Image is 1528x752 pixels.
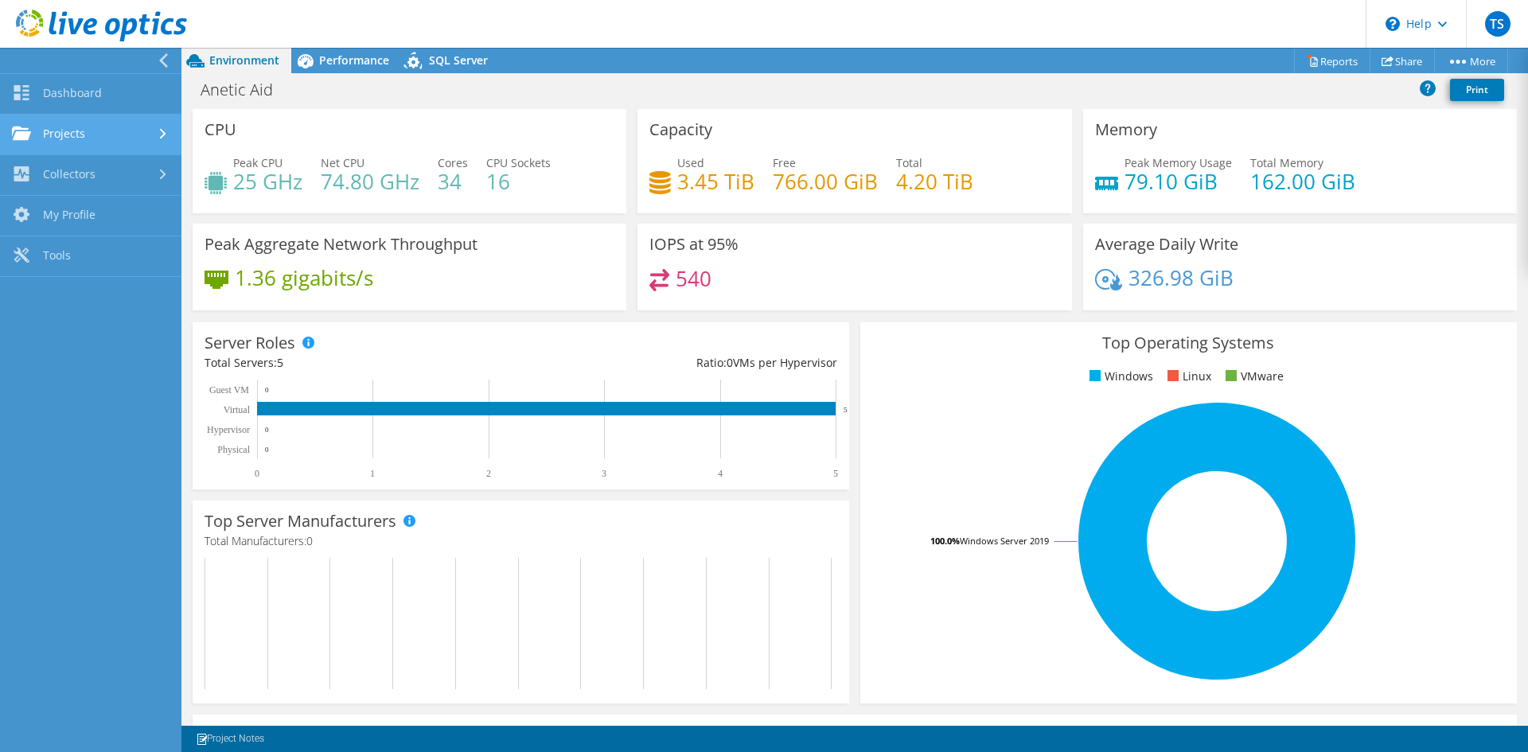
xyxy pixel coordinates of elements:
span: 0 [306,533,313,548]
li: VMware [1222,368,1284,385]
text: Guest VM [209,384,249,395]
text: 5 [844,406,848,414]
text: 4 [718,468,723,479]
h3: IOPS at 95% [649,236,739,253]
text: 5 [833,468,838,479]
h4: 162.00 GiB [1250,173,1355,190]
h4: 25 GHz [233,173,302,190]
span: Net CPU [321,155,364,170]
h4: 766.00 GiB [773,173,878,190]
h4: 326.98 GiB [1128,269,1234,286]
h4: Total Manufacturers: [205,532,837,550]
text: 3 [602,468,606,479]
a: Project Notes [185,729,275,749]
text: Virtual [224,404,251,415]
h3: Top Operating Systems [872,334,1505,352]
h4: 74.80 GHz [321,173,419,190]
span: Total [896,155,922,170]
span: Total Memory [1250,155,1323,170]
text: 0 [265,446,269,454]
span: Free [773,155,796,170]
h4: 34 [438,173,468,190]
h3: Server Roles [205,334,295,352]
h4: 1.36 gigabits/s [235,269,373,286]
a: Print [1450,79,1504,101]
span: Environment [209,53,279,68]
span: Cores [438,155,468,170]
text: 2 [486,468,491,479]
a: More [1434,49,1508,73]
span: Used [677,155,704,170]
text: 0 [265,426,269,434]
h3: Average Daily Write [1095,236,1238,253]
h3: Peak Aggregate Network Throughput [205,236,477,253]
span: Performance [319,53,389,68]
h4: 3.45 TiB [677,173,754,190]
li: Linux [1164,368,1211,385]
h4: 79.10 GiB [1125,173,1232,190]
span: Peak CPU [233,155,283,170]
tspan: Windows Server 2019 [960,535,1049,547]
li: Windows [1086,368,1153,385]
text: Physical [217,444,250,455]
div: Ratio: VMs per Hypervisor [520,354,836,372]
h1: Anetic Aid [193,81,298,99]
text: 1 [370,468,375,479]
h4: 16 [486,173,551,190]
h3: Memory [1095,121,1157,138]
text: Hypervisor [207,424,250,435]
h3: Top Server Manufacturers [205,512,396,530]
span: Peak Memory Usage [1125,155,1232,170]
span: 0 [727,355,733,370]
span: TS [1485,11,1510,37]
span: SQL Server [429,53,488,68]
a: Share [1370,49,1435,73]
h4: 4.20 TiB [896,173,973,190]
text: 0 [255,468,259,479]
span: 5 [277,355,283,370]
h3: Capacity [649,121,712,138]
h4: 540 [676,270,711,287]
a: Reports [1294,49,1370,73]
h3: CPU [205,121,236,138]
span: CPU Sockets [486,155,551,170]
svg: \n [1386,17,1400,31]
tspan: 100.0% [930,535,960,547]
text: 0 [265,386,269,394]
div: Total Servers: [205,354,520,372]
